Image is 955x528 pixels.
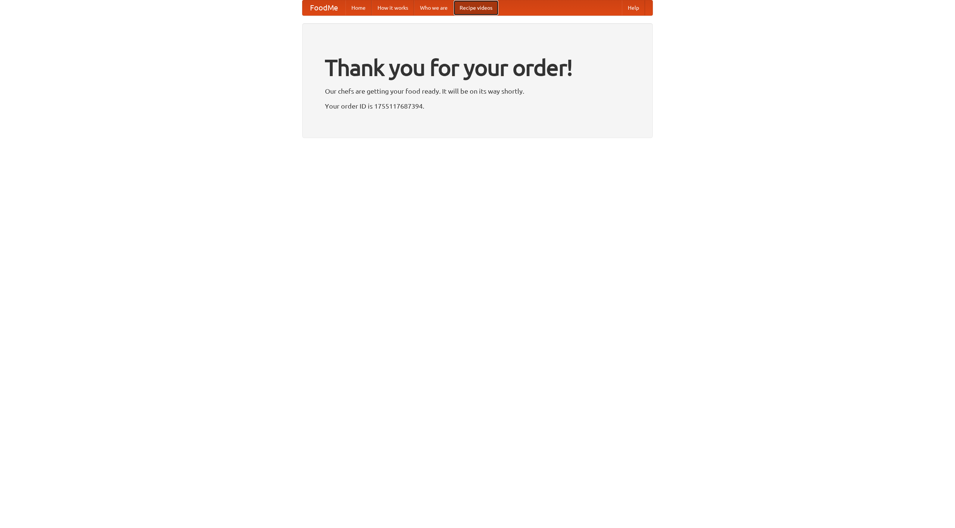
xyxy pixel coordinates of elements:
a: Help [622,0,645,15]
a: Recipe videos [454,0,498,15]
a: FoodMe [303,0,345,15]
p: Your order ID is 1755117687394. [325,100,630,112]
a: Who we are [414,0,454,15]
p: Our chefs are getting your food ready. It will be on its way shortly. [325,85,630,97]
h1: Thank you for your order! [325,50,630,85]
a: Home [345,0,372,15]
a: How it works [372,0,414,15]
